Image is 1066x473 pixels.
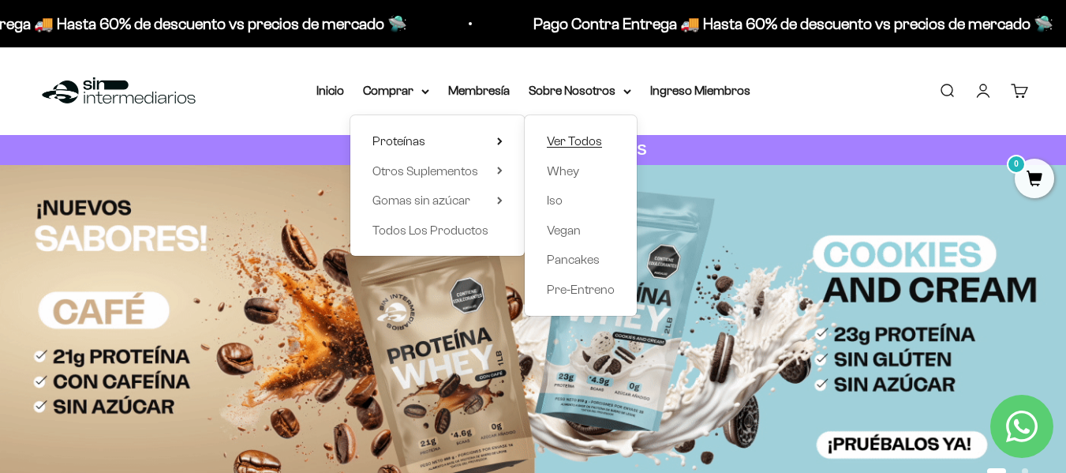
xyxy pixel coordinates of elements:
a: 0 [1015,171,1054,189]
a: Inicio [316,84,344,97]
span: Vegan [547,223,581,237]
a: Pre-Entreno [547,280,615,300]
a: Membresía [448,84,510,97]
p: Pago Contra Entrega 🚚 Hasta 60% de descuento vs precios de mercado 🛸 [531,11,1051,36]
span: Proteínas [372,134,425,148]
a: Ingreso Miembros [650,84,750,97]
a: Todos Los Productos [372,220,503,241]
span: Pancakes [547,253,600,266]
mark: 0 [1007,155,1026,174]
span: Otros Suplementos [372,164,478,178]
span: Gomas sin azúcar [372,193,470,207]
summary: Otros Suplementos [372,161,503,182]
a: Ver Todos [547,131,615,152]
span: Iso [547,193,563,207]
span: Ver Todos [547,134,602,148]
a: Pancakes [547,250,615,270]
summary: Proteínas [372,131,503,152]
summary: Comprar [363,81,429,101]
a: Whey [547,161,615,182]
a: Vegan [547,220,615,241]
span: Todos Los Productos [372,223,488,237]
span: Pre-Entreno [547,283,615,296]
summary: Sobre Nosotros [529,81,631,101]
span: Whey [547,164,579,178]
summary: Gomas sin azúcar [372,190,503,211]
a: Iso [547,190,615,211]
